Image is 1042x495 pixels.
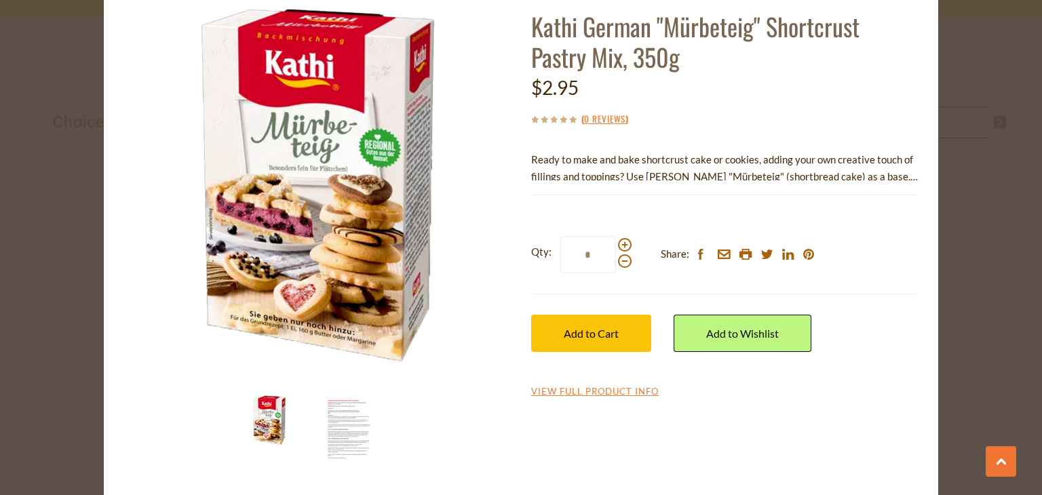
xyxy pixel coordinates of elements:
[531,386,659,398] a: View Full Product Info
[531,8,860,75] a: Kathi German "Mürbeteig" Shortcrust Pastry Mix, 350g
[560,236,616,273] input: Qty:
[661,245,689,262] span: Share:
[531,76,579,99] span: $2.95
[564,327,619,340] span: Add to Cart
[531,243,552,260] strong: Qty:
[531,151,918,185] p: Ready to make and bake shortcrust cake or cookies, adding your own creative touch of fillings and...
[674,315,811,352] a: Add to Wishlist
[242,393,296,448] img: Kathi German "Mürbeteig" Shortcrust Pastry Mix, 350g
[581,112,628,125] span: ( )
[322,393,376,464] img: Kathi German "Mürbeteig" Shortcrust Pastry Mix, 350g
[584,112,625,127] a: 0 Reviews
[531,315,651,352] button: Add to Cart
